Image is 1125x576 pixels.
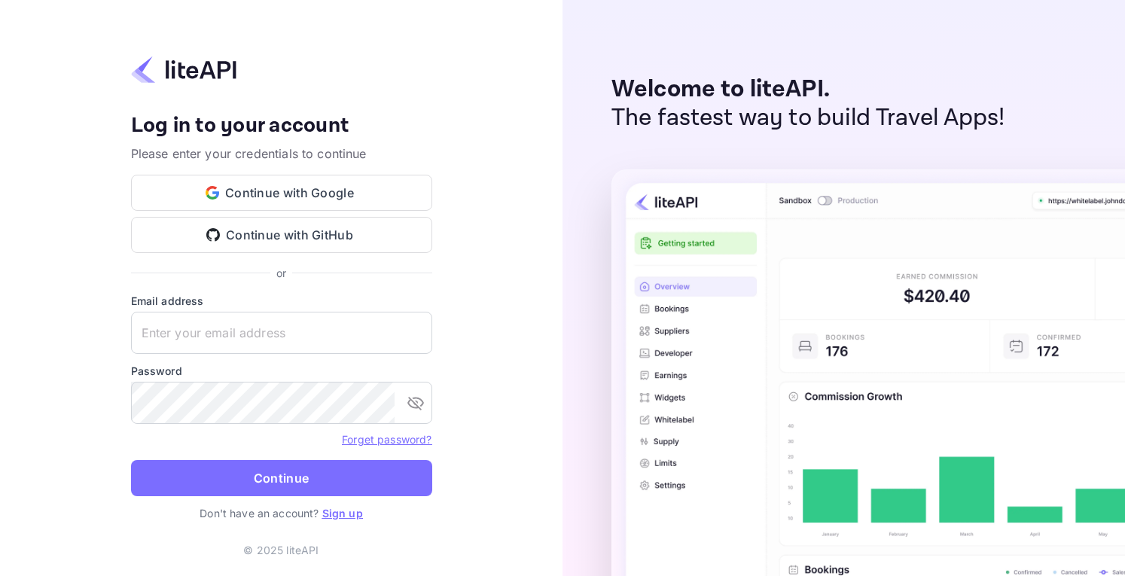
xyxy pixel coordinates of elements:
[276,265,286,281] p: or
[131,113,432,139] h4: Log in to your account
[131,145,432,163] p: Please enter your credentials to continue
[131,460,432,496] button: Continue
[131,175,432,211] button: Continue with Google
[401,388,431,418] button: toggle password visibility
[322,507,363,520] a: Sign up
[131,55,236,84] img: liteapi
[243,542,319,558] p: © 2025 liteAPI
[342,431,431,446] a: Forget password?
[342,433,431,446] a: Forget password?
[611,75,1005,104] p: Welcome to liteAPI.
[131,363,432,379] label: Password
[131,505,432,521] p: Don't have an account?
[131,293,432,309] label: Email address
[611,104,1005,133] p: The fastest way to build Travel Apps!
[131,217,432,253] button: Continue with GitHub
[131,312,432,354] input: Enter your email address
